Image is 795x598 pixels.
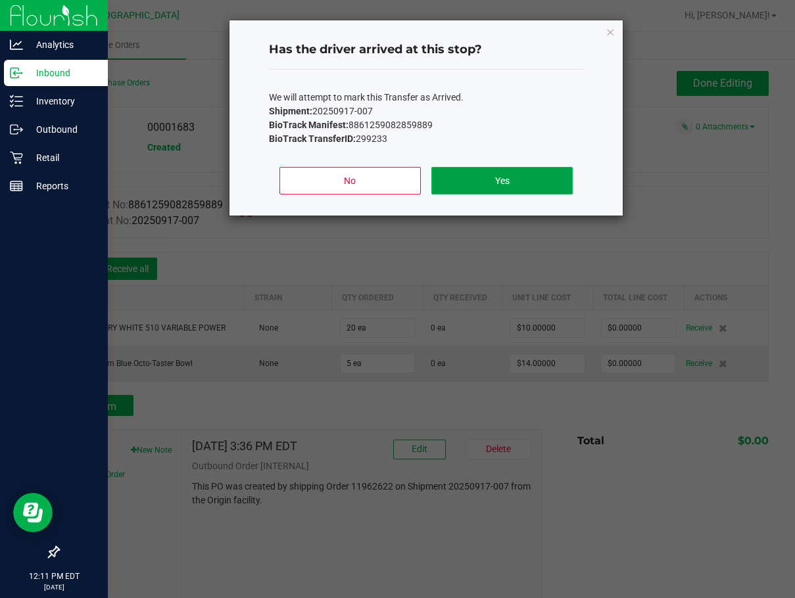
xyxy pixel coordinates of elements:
p: Reports [23,178,102,194]
p: Outbound [23,122,102,137]
button: Yes [431,167,573,195]
b: BioTrack TransferID: [269,133,356,144]
p: We will attempt to mark this Transfer as Arrived. [269,91,583,104]
b: BioTrack Manifest: [269,120,349,130]
p: Inbound [23,65,102,81]
b: Shipment: [269,106,312,116]
p: [DATE] [6,582,102,592]
inline-svg: Inventory [10,95,23,108]
p: 20250917-007 [269,104,583,118]
p: Retail [23,150,102,166]
p: 299233 [269,132,583,146]
inline-svg: Analytics [10,38,23,51]
p: Inventory [23,93,102,109]
p: 12:11 PM EDT [6,570,102,582]
button: Close [606,24,615,39]
inline-svg: Inbound [10,66,23,80]
p: Analytics [23,37,102,53]
iframe: Resource center [13,493,53,532]
h4: Has the driver arrived at this stop? [269,41,583,58]
p: 8861259082859889 [269,118,583,132]
inline-svg: Reports [10,179,23,193]
inline-svg: Retail [10,151,23,164]
button: No [279,167,421,195]
inline-svg: Outbound [10,123,23,136]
